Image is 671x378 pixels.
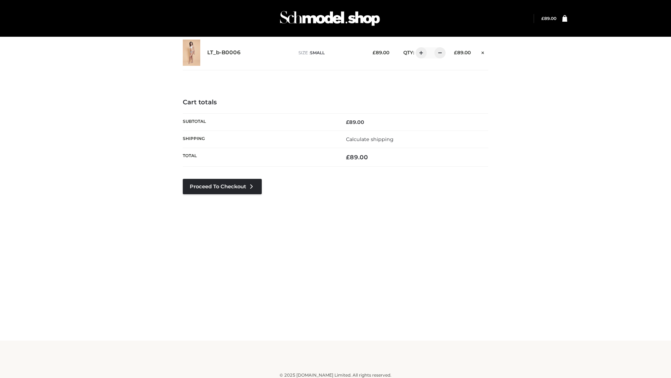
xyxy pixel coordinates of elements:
th: Subtotal [183,113,335,131]
th: Shipping [183,131,335,148]
a: LT_b-B0006 [207,49,241,56]
bdi: 89.00 [454,50,471,55]
span: £ [346,119,349,125]
a: Proceed to Checkout [183,179,262,194]
a: Remove this item [478,47,488,56]
bdi: 89.00 [541,16,556,21]
a: £89.00 [541,16,556,21]
span: SMALL [310,50,325,55]
span: £ [541,16,544,21]
h4: Cart totals [183,99,488,106]
img: Schmodel Admin 964 [277,5,382,32]
bdi: 89.00 [373,50,389,55]
bdi: 89.00 [346,154,368,161]
th: Total [183,148,335,167]
span: £ [346,154,350,161]
img: LT_b-B0006 - SMALL [183,40,200,66]
p: size : [298,50,362,56]
a: Calculate shipping [346,136,394,142]
span: £ [454,50,457,55]
span: £ [373,50,376,55]
div: QTY: [396,47,443,58]
bdi: 89.00 [346,119,364,125]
